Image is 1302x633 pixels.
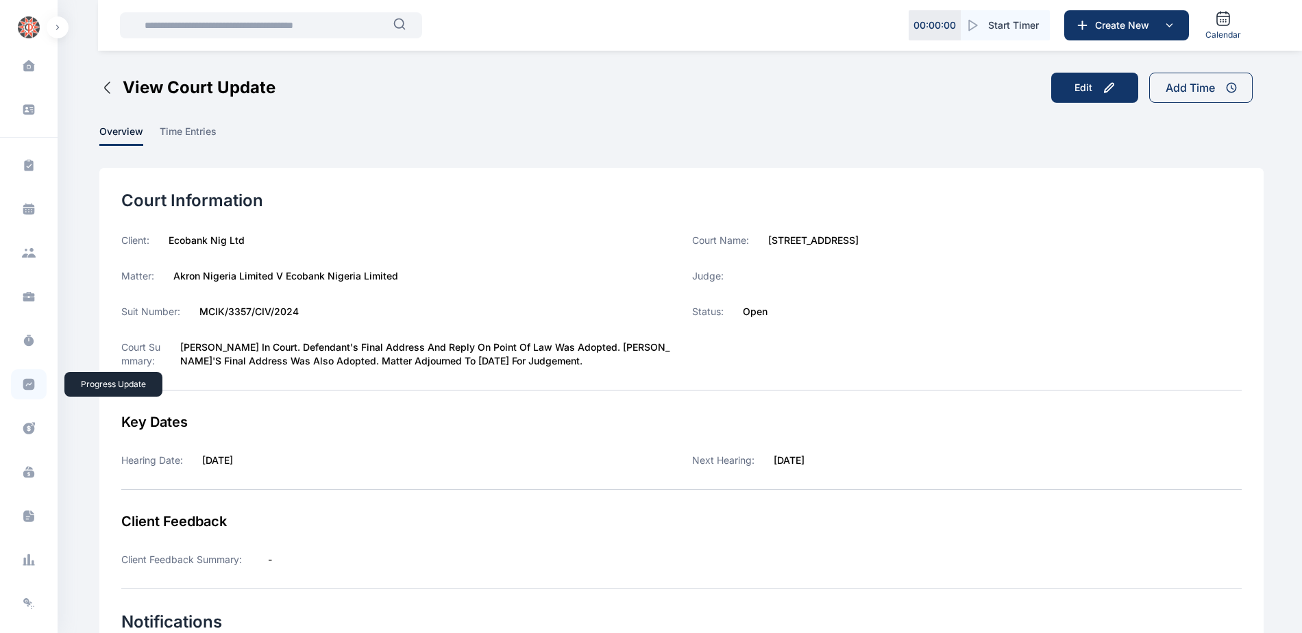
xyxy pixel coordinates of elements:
[121,234,149,247] label: Client:
[202,454,233,466] label: [DATE]
[121,553,247,567] label: Client Feedback Summary:
[1064,10,1189,40] button: Create New
[121,454,183,466] label: Hearing Date:
[180,340,670,368] label: [PERSON_NAME] in court. Defendant's final address and reply on point of law was adopted. [PERSON_...
[961,10,1050,40] button: Start Timer
[123,77,275,99] span: View Court Update
[169,234,245,247] label: Ecobank Nig Ltd
[199,305,299,319] label: MCIK/3357/CIV/2024
[268,554,272,565] label: -
[1200,5,1246,46] a: Calendar
[743,305,767,319] label: Open
[160,125,217,146] span: time entries
[913,18,956,32] p: 00 : 00 : 00
[121,611,1242,633] h2: Notifications
[160,125,233,146] a: time entries
[1149,73,1253,103] button: Add Time
[692,305,724,319] label: Status:
[988,18,1039,32] span: Start Timer
[768,234,859,247] label: [STREET_ADDRESS]
[121,305,180,319] label: Suit Number:
[121,412,1242,432] div: Key Dates
[692,454,754,467] label: Next Hearing:
[99,77,275,99] button: View Court Update
[121,512,1242,531] div: Client Feedback
[121,340,161,368] label: Court Summary:
[774,454,804,467] label: [DATE]
[1051,73,1138,103] button: Edit
[173,269,398,283] label: Akron Nigeria Limited v Ecobank Nigeria Limited
[121,269,154,283] label: Matter:
[1090,18,1161,32] span: Create New
[1074,81,1092,95] div: Edit
[692,234,749,247] label: Court Name:
[99,125,160,146] a: overview
[99,125,143,146] span: overview
[1205,29,1241,40] span: Calendar
[1166,79,1215,96] div: Add Time
[121,190,1242,212] div: Court Information
[692,269,724,283] label: Judge:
